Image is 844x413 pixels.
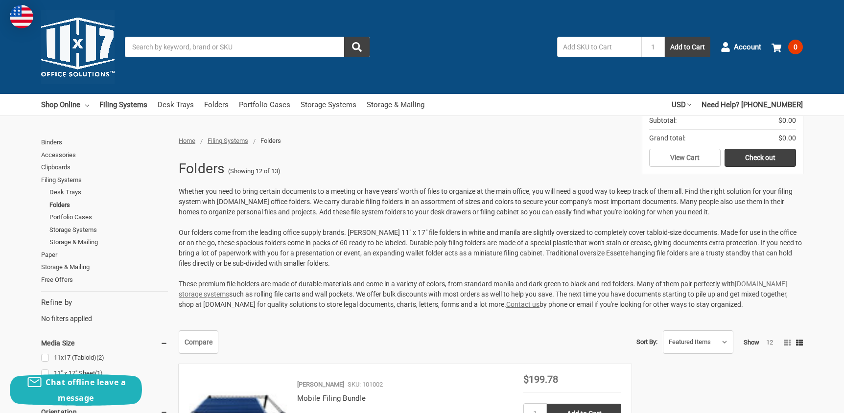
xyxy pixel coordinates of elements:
a: Filing Systems [99,94,147,115]
a: Contact us [506,300,539,308]
a: 0 [772,34,803,60]
a: Portfolio Cases [239,94,290,115]
a: Storage Systems [301,94,356,115]
span: $199.78 [523,373,558,385]
label: Sort By: [636,335,657,349]
p: These premium file holders are made of durable materials and come in a variety of colors, from st... [179,279,803,310]
a: Portfolio Cases [49,211,168,224]
a: Folders [204,94,229,115]
h5: Media Size [41,337,168,349]
div: No filters applied [41,297,168,323]
a: Filing Systems [208,137,248,144]
span: Folders [260,137,281,144]
iframe: Google Customer Reviews [763,387,844,413]
span: Subtotal: [649,115,677,126]
button: Chat offline leave a message [10,374,142,406]
a: Filing Systems [41,174,168,186]
a: Free Offers [41,274,168,286]
h1: Folders [179,156,225,182]
a: Desk Trays [49,186,168,199]
a: Check out [725,149,796,167]
a: Folders [49,199,168,211]
a: Need Help? [PHONE_NUMBER] [702,94,803,115]
p: [PERSON_NAME] [297,380,344,390]
a: Storage & Mailing [49,236,168,249]
a: Storage & Mailing [367,94,424,115]
span: $0.00 [778,115,796,126]
span: Account [734,42,761,53]
a: Compare [179,330,218,354]
p: SKU: 101002 [348,380,383,390]
span: (1) [95,369,103,377]
a: 12 [766,339,773,346]
a: Clipboards [41,161,168,174]
img: duty and tax information for United States [10,5,33,28]
span: Show [744,339,759,346]
span: (Showing 12 of 13) [228,166,281,176]
a: Home [179,137,195,144]
input: Add SKU to Cart [557,37,641,57]
button: Add to Cart [665,37,710,57]
a: Desk Trays [158,94,194,115]
a: Binders [41,136,168,149]
p: Our folders come from the leading office supply brands. [PERSON_NAME] 11" x 17" file folders in w... [179,228,803,269]
h5: Refine by [41,297,168,308]
a: Storage Systems [49,224,168,236]
a: Accessories [41,149,168,161]
a: Mobile Filing Bundle [297,394,366,403]
p: Whether you need to bring certain documents to a meeting or have years' worth of files to organiz... [179,186,803,217]
span: 0 [788,40,803,54]
img: 11x17.com [41,10,115,84]
input: Search by keyword, brand or SKU [125,37,370,57]
a: USD [672,94,691,115]
a: Account [721,34,761,60]
span: Chat offline leave a message [46,377,126,403]
a: Storage & Mailing [41,261,168,274]
span: $0.00 [778,133,796,143]
a: 11" x 17" Sheet [41,367,168,380]
a: Paper [41,249,168,261]
a: 11x17 (Tabloid) [41,351,168,365]
a: View Cart [649,149,721,167]
span: Grand total: [649,133,685,143]
a: Shop Online [41,94,89,115]
span: (2) [96,354,104,361]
